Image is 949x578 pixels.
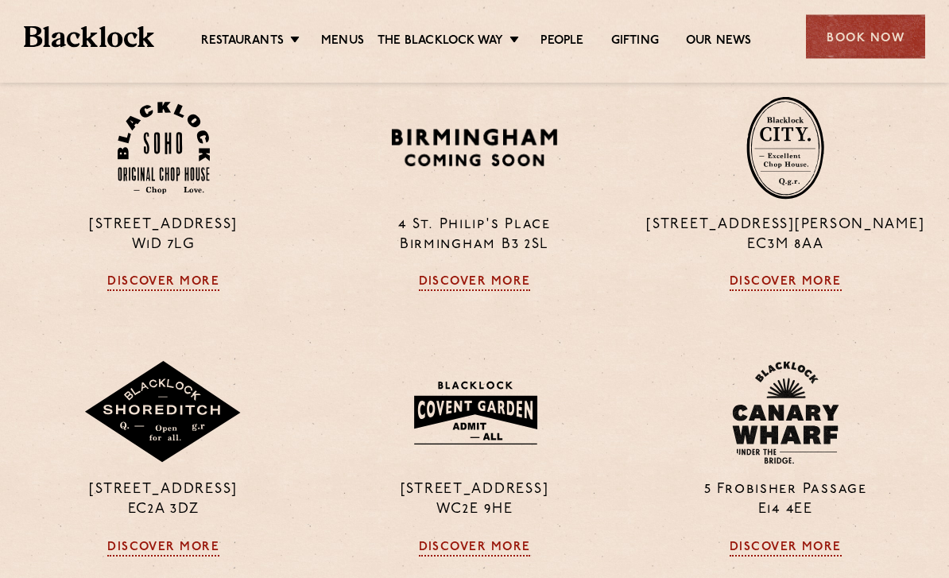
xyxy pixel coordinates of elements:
p: 4 St. Philip's Place Birmingham B3 2SL [331,216,618,256]
a: People [540,33,583,49]
a: Discover More [730,541,842,557]
a: Gifting [611,33,659,49]
div: Book Now [806,15,925,59]
p: [STREET_ADDRESS] W1D 7LG [20,216,307,256]
img: BL_CW_Logo_Website.svg [732,362,839,465]
a: Our News [686,33,752,49]
img: BIRMINGHAM-P22_-e1747915156957.png [389,124,561,173]
img: Shoreditch-stamp-v2-default.svg [83,362,242,465]
a: Discover More [419,276,531,292]
a: Discover More [107,541,219,557]
a: Menus [321,33,364,49]
img: City-stamp-default.svg [746,97,824,200]
p: 5 Frobisher Passage E14 4EE [642,481,929,521]
img: BLA_1470_CoventGarden_Website_Solid.svg [398,372,552,455]
a: Discover More [419,541,531,557]
img: BL_Textured_Logo-footer-cropped.svg [24,26,154,48]
p: [STREET_ADDRESS] EC2A 3DZ [20,481,307,521]
p: [STREET_ADDRESS][PERSON_NAME] EC3M 8AA [642,216,929,256]
p: [STREET_ADDRESS] WC2E 9HE [331,481,618,521]
a: Restaurants [201,33,284,49]
a: Discover More [730,276,842,292]
a: Discover More [107,276,219,292]
a: The Blacklock Way [378,33,503,49]
img: Soho-stamp-default.svg [118,103,210,196]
